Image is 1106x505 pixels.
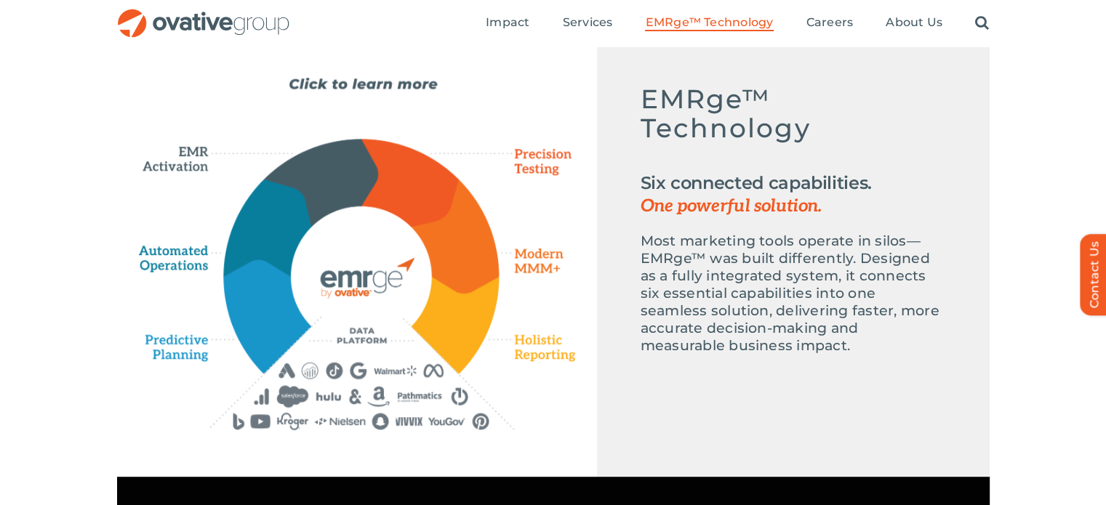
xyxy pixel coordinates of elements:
a: Services [563,15,613,31]
span: Services [563,15,613,30]
path: Predictive Planning [225,260,310,371]
path: Precision Testing [361,140,459,227]
h2: Six connected capabilities. [641,171,946,218]
path: Holistic Reporting [506,331,576,364]
path: Modern MMM+ [412,179,500,293]
path: Predictive Planning [146,327,236,368]
path: EMR Activation [139,124,223,173]
a: Careers [806,15,854,31]
a: Impact [486,15,529,31]
a: OG_Full_horizontal_RGB [116,7,291,21]
h5: EMRge™ Technology [641,84,946,157]
a: About Us [886,15,942,31]
p: Most marketing tools operate in silos—EMRge™ was built differently. Designed as a fully integrate... [641,233,946,355]
path: Holistic Reporting [412,277,499,373]
path: Modern MMM+ [501,241,574,284]
span: About Us [886,15,942,30]
span: EMRge™ Technology [645,15,773,30]
a: EMRge™ Technology [645,15,773,31]
span: One powerful solution. [641,195,946,218]
path: EMERGE Technology [290,206,431,347]
span: Impact [486,15,529,30]
span: Careers [806,15,854,30]
path: Automated Operations [139,230,215,273]
path: Automated Operations [224,179,313,277]
a: Search [975,15,989,31]
path: Precision Testing [496,142,576,182]
path: EMR Activation [264,139,377,225]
